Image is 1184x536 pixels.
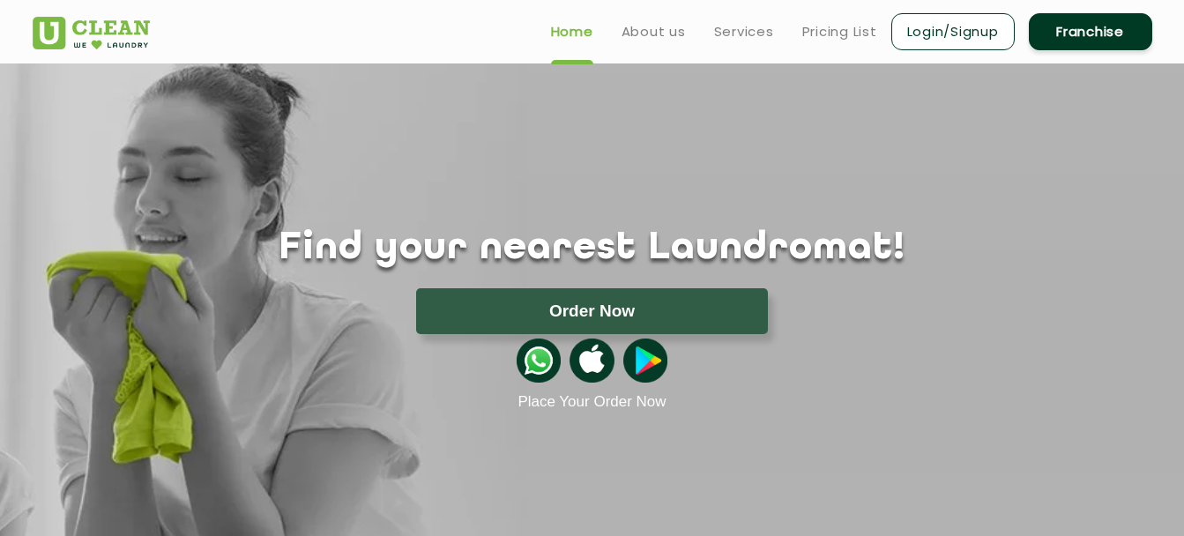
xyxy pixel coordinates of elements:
[518,393,666,411] a: Place Your Order Now
[891,13,1015,50] a: Login/Signup
[551,21,593,42] a: Home
[33,17,150,49] img: UClean Laundry and Dry Cleaning
[802,21,877,42] a: Pricing List
[416,288,768,334] button: Order Now
[622,21,686,42] a: About us
[19,227,1165,271] h1: Find your nearest Laundromat!
[570,339,614,383] img: apple-icon.png
[1029,13,1152,50] a: Franchise
[623,339,667,383] img: playstoreicon.png
[517,339,561,383] img: whatsappicon.png
[714,21,774,42] a: Services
